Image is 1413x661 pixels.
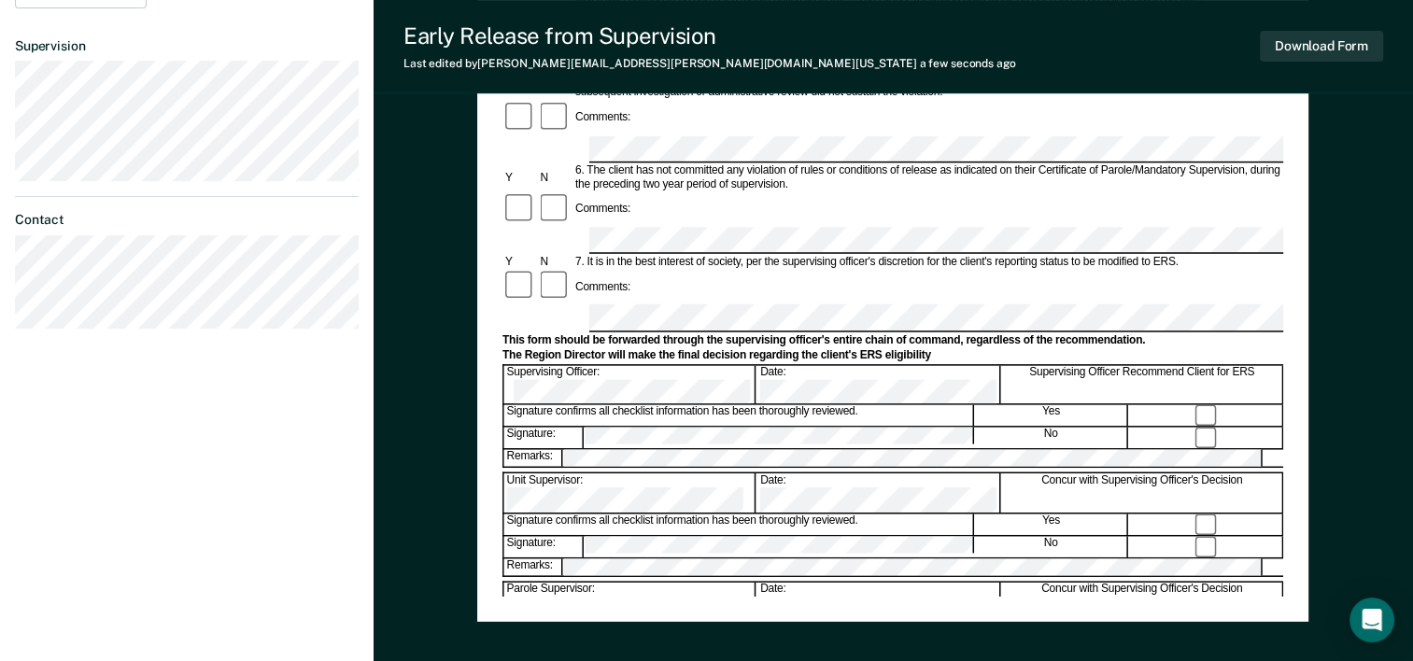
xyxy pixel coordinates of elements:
[1002,583,1283,622] div: Concur with Supervising Officer's Decision
[757,365,1000,404] div: Date:
[572,203,633,217] div: Comments:
[572,163,1283,191] div: 6. The client has not committed any violation of rules or conditions of release as indicated on t...
[538,255,572,269] div: N
[403,57,1016,70] div: Last edited by [PERSON_NAME][EMAIL_ADDRESS][PERSON_NAME][DOMAIN_NAME][US_STATE]
[975,428,1128,448] div: No
[15,38,359,54] dt: Supervision
[538,171,572,185] div: N
[572,280,633,294] div: Comments:
[504,537,584,557] div: Signature:
[504,583,756,622] div: Parole Supervisor:
[15,212,359,228] dt: Contact
[572,111,633,125] div: Comments:
[504,365,756,404] div: Supervising Officer:
[504,450,564,467] div: Remarks:
[1002,365,1283,404] div: Supervising Officer Recommend Client for ERS
[975,405,1128,426] div: Yes
[757,473,1000,513] div: Date:
[920,57,1016,70] span: a few seconds ago
[502,333,1283,347] div: This form should be forwarded through the supervising officer's entire chain of command, regardle...
[504,514,974,535] div: Signature confirms all checklist information has been thoroughly reviewed.
[502,255,537,269] div: Y
[572,255,1283,269] div: 7. It is in the best interest of society, per the supervising officer's discretion for the client...
[975,537,1128,557] div: No
[504,473,756,513] div: Unit Supervisor:
[504,405,974,426] div: Signature confirms all checklist information has been thoroughly reviewed.
[975,514,1128,535] div: Yes
[502,171,537,185] div: Y
[1260,31,1383,62] button: Download Form
[757,583,1000,622] div: Date:
[403,22,1016,49] div: Early Release from Supervision
[1002,473,1283,513] div: Concur with Supervising Officer's Decision
[504,558,564,575] div: Remarks:
[502,348,1283,362] div: The Region Director will make the final decision regarding the client's ERS eligibility
[1349,598,1394,642] div: Open Intercom Messenger
[504,428,584,448] div: Signature:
